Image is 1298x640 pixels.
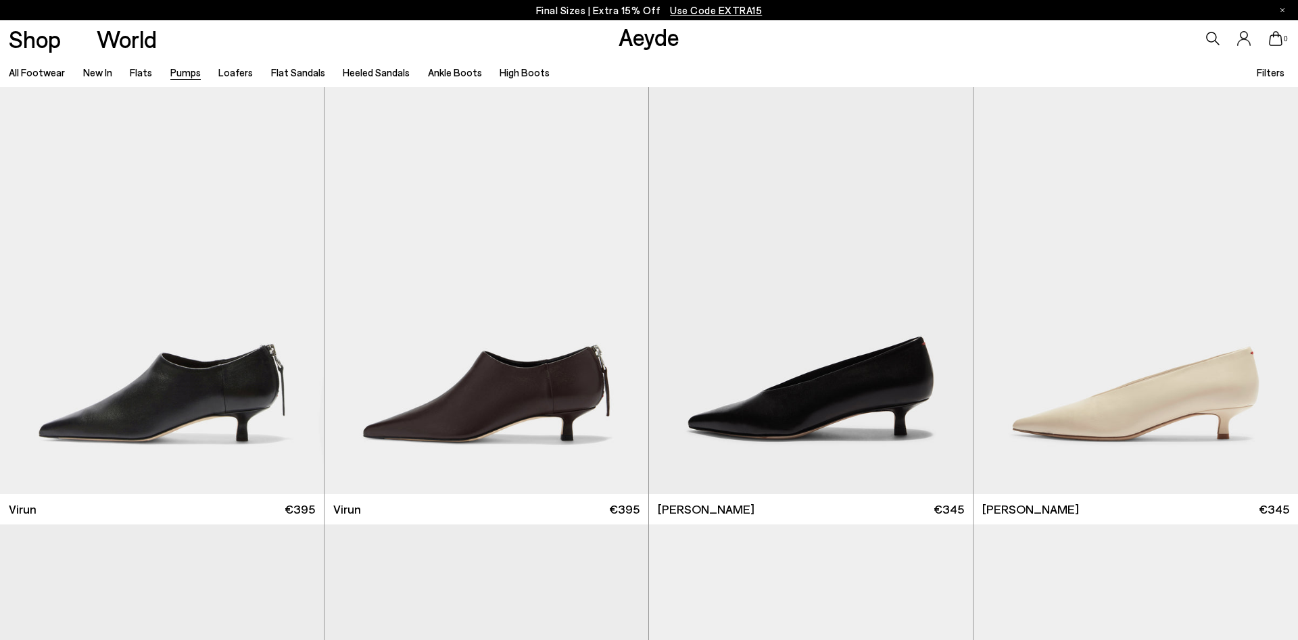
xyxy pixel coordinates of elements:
[97,27,157,51] a: World
[973,494,1298,524] a: [PERSON_NAME] €345
[324,494,648,524] a: Virun €395
[1282,35,1289,43] span: 0
[343,66,410,78] a: Heeled Sandals
[500,66,550,78] a: High Boots
[9,66,65,78] a: All Footwear
[324,87,648,494] img: Virun Pointed Sock Boots
[536,2,763,19] p: Final Sizes | Extra 15% Off
[1269,31,1282,46] a: 0
[285,501,315,518] span: €395
[9,27,61,51] a: Shop
[1257,66,1284,78] span: Filters
[130,66,152,78] a: Flats
[170,66,201,78] a: Pumps
[982,501,1079,518] span: [PERSON_NAME]
[83,66,112,78] a: New In
[9,501,37,518] span: Virun
[1259,501,1289,518] span: €345
[271,66,325,78] a: Flat Sandals
[333,501,361,518] span: Virun
[609,501,640,518] span: €395
[428,66,482,78] a: Ankle Boots
[649,87,973,494] img: Clara Pointed-Toe Pumps
[649,494,973,524] a: [PERSON_NAME] €345
[973,87,1298,494] img: Clara Pointed-Toe Pumps
[619,22,679,51] a: Aeyde
[670,4,762,16] span: Navigate to /collections/ss25-final-sizes
[934,501,964,518] span: €345
[218,66,253,78] a: Loafers
[658,501,754,518] span: [PERSON_NAME]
